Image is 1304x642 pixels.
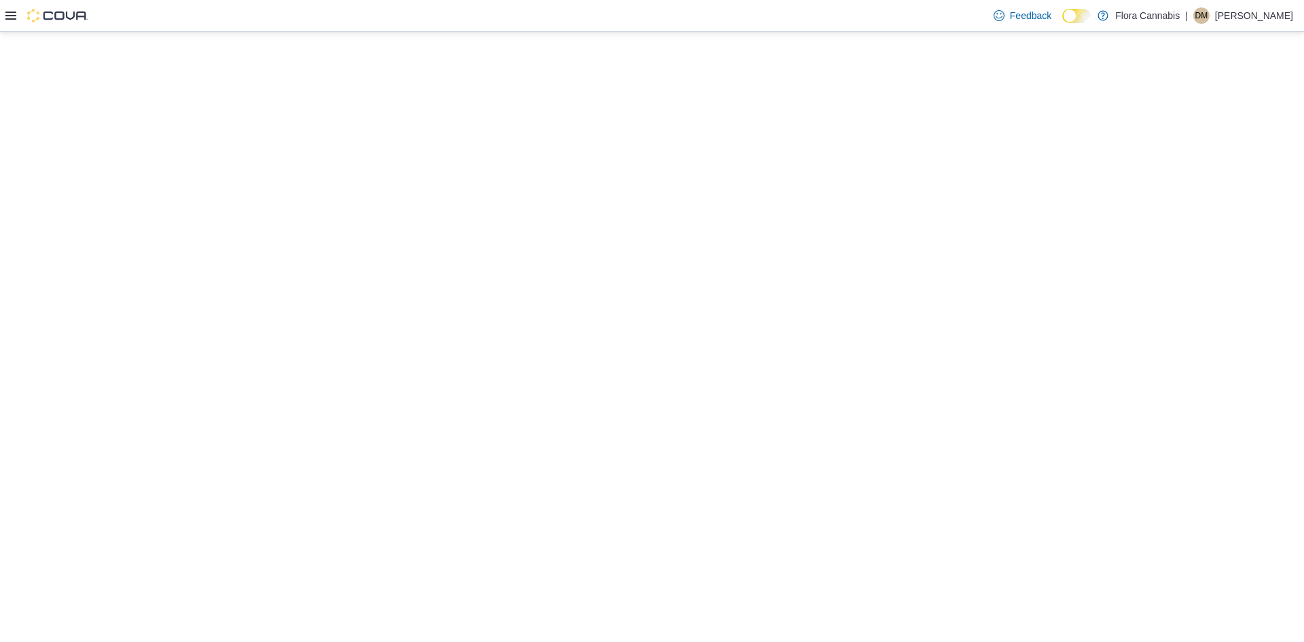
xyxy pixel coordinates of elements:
span: Feedback [1010,9,1051,22]
img: Cova [27,9,88,22]
span: Dark Mode [1062,23,1063,24]
p: [PERSON_NAME] [1215,7,1293,24]
p: | [1185,7,1188,24]
div: Delaney Matthews [1193,7,1210,24]
a: Feedback [988,2,1057,29]
span: DM [1195,7,1208,24]
input: Dark Mode [1062,9,1091,23]
p: Flora Cannabis [1115,7,1180,24]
